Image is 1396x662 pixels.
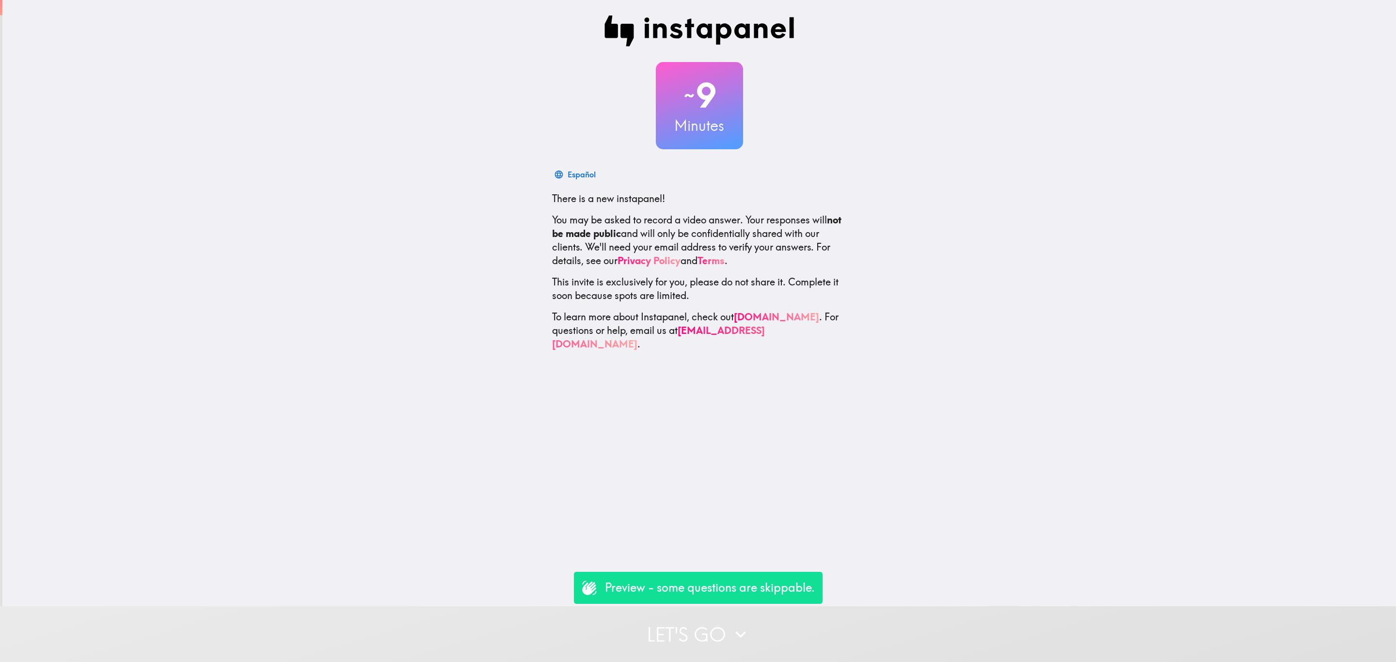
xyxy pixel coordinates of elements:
[605,580,815,596] p: Preview - some questions are skippable.
[568,168,596,181] div: Español
[604,16,794,47] img: Instapanel
[698,254,725,267] a: Terms
[552,324,765,350] a: [EMAIL_ADDRESS][DOMAIN_NAME]
[552,214,841,239] b: not be made public
[682,81,696,110] span: ~
[618,254,681,267] a: Privacy Policy
[552,213,847,268] p: You may be asked to record a video answer. Your responses will and will only be confidentially sh...
[552,310,847,351] p: To learn more about Instapanel, check out . For questions or help, email us at .
[552,192,665,205] span: There is a new instapanel!
[552,165,600,184] button: Español
[734,311,819,323] a: [DOMAIN_NAME]
[656,76,743,115] h2: 9
[552,275,847,302] p: This invite is exclusively for you, please do not share it. Complete it soon because spots are li...
[656,115,743,136] h3: Minutes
